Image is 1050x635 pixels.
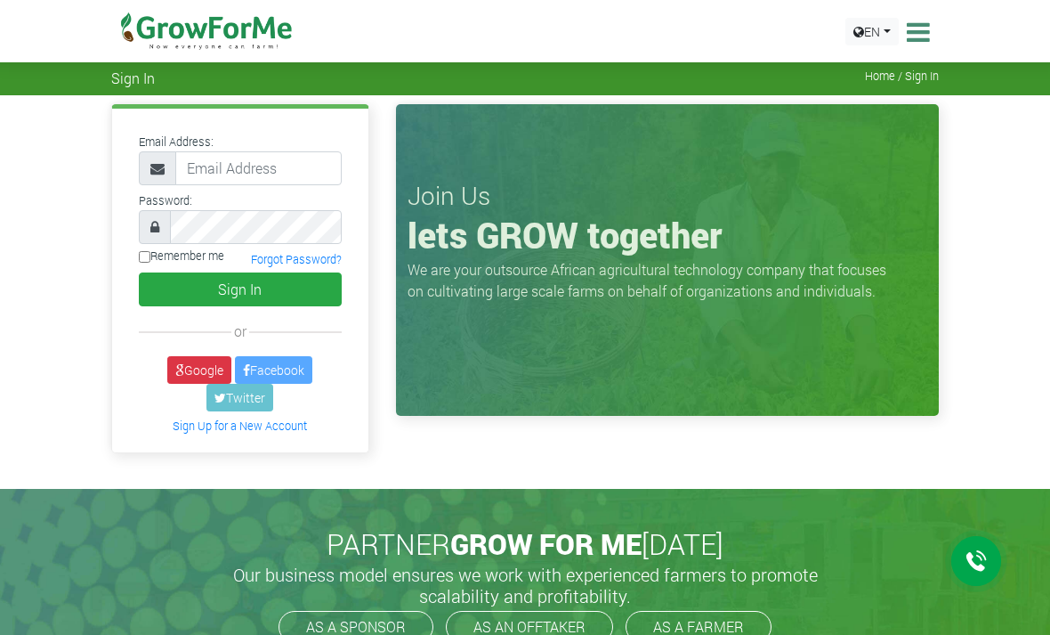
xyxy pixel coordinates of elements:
[139,248,224,265] label: Remember me
[111,69,155,86] span: Sign In
[139,273,342,306] button: Sign In
[251,252,342,266] a: Forgot Password?
[139,192,192,209] label: Password:
[408,214,927,256] h1: lets GROW together
[139,321,342,342] div: or
[408,259,897,302] p: We are your outsource African agricultural technology company that focuses on cultivating large s...
[139,251,150,263] input: Remember me
[865,69,939,83] span: Home / Sign In
[408,181,927,211] h3: Join Us
[214,564,836,607] h5: Our business model ensures we work with experienced farmers to promote scalability and profitabil...
[139,134,214,151] label: Email Address:
[450,525,642,563] span: GROW FOR ME
[173,419,307,433] a: Sign Up for a New Account
[118,527,932,561] h2: PARTNER [DATE]
[167,356,231,384] a: Google
[845,18,899,45] a: EN
[175,151,342,185] input: Email Address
